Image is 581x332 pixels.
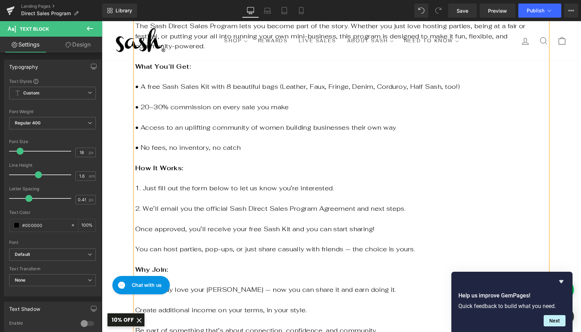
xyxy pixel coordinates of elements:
[15,277,26,283] b: None
[9,163,96,168] div: Line Height
[79,219,95,232] div: %
[458,277,565,326] div: Help us improve GemPages!
[33,183,446,193] p: 2. We’ll email you the official Sash Direct Sales Program Agreement and next steps.
[23,90,39,96] b: Custom
[457,7,468,14] span: Save
[33,305,446,315] p: Be part of something that’s about connection, confidence, and community.
[33,41,89,49] strong: What You’ll Get:
[9,60,38,70] div: Typography
[33,244,66,252] strong: Why Join:
[116,7,132,14] span: Library
[33,81,446,91] p: • 20–30% commission on every sale you make
[557,277,565,286] button: Hide survey
[564,4,578,18] button: More
[414,4,428,18] button: Undo
[9,210,96,215] div: Text Color
[20,26,49,32] span: Text Block
[21,4,102,9] a: Landing Pages
[431,4,445,18] button: Redo
[89,197,95,202] span: px
[33,264,446,274] p: You already love your [PERSON_NAME] — now you can share it and earn doing it.
[544,315,565,326] button: Next question
[33,102,446,112] p: • Access to an uplifting community of women building businesses their own way
[458,303,565,309] p: Quick feedback to build what you need.
[33,162,446,172] p: 1. Just fill out the form below to let us know you’re interested.
[15,252,30,258] i: Default
[7,252,70,276] iframe: Gorgias live chat messenger
[9,240,96,245] div: Font
[89,150,95,155] span: px
[33,284,446,294] p: Create additional income on your terms, in your style.
[9,78,96,84] div: Text Styles
[518,4,561,18] button: Publish
[9,109,96,114] div: Font Weight
[259,4,276,18] a: Laptop
[9,186,96,191] div: Letter Spacing
[89,174,95,178] span: em
[480,4,515,18] a: Preview
[293,4,310,18] a: Mobile
[9,266,96,271] div: Text Transform
[458,291,565,300] h2: Help us improve GemPages!
[9,139,96,144] div: Font Size
[242,4,259,18] a: Desktop
[33,203,446,213] p: Once approved, you’ll receive your free Sash Kit and you can start sharing!
[102,4,137,18] a: New Library
[33,223,446,233] p: You can host parties, pop-ups, or just share casually with friends — the choice is yours.
[33,143,82,151] strong: How It Works:
[9,302,40,312] div: Text Shadow
[488,7,507,14] span: Preview
[276,4,293,18] a: Tablet
[33,122,446,132] p: • No fees, no inventory, no catch
[21,11,71,16] span: Direct Sales Program
[527,8,544,13] span: Publish
[9,320,74,328] div: Enable
[33,61,358,69] span: • A free Sash Sales Kit with 8 beautiful bags (Leather, Faux, Fringe, Denim, Corduroy, Half Sash,...
[22,221,67,229] input: Color
[52,37,104,53] a: Design
[15,120,41,125] b: Regular 400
